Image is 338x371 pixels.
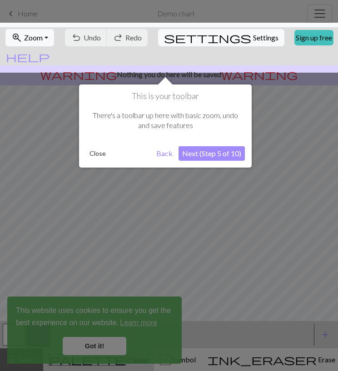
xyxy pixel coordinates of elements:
[79,84,252,168] div: This is your toolbar
[86,147,109,160] button: Close
[86,101,245,140] div: There's a toolbar up here with basic zoom, undo and save features
[153,146,176,161] button: Back
[86,91,245,101] h1: This is your toolbar
[179,146,245,161] button: Next (Step 5 of 10)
